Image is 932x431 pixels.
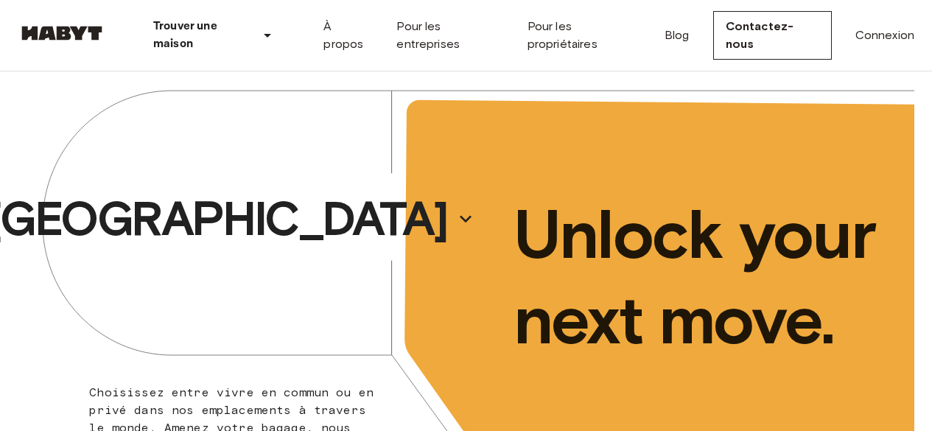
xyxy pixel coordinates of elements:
p: Unlock your next move. [514,192,891,362]
a: Pour les entreprises [396,18,503,53]
img: Habyt [18,26,106,41]
a: Blog [665,27,690,44]
a: À propos [323,18,373,53]
p: Trouver une maison [153,18,253,53]
a: Pour les propriétaires [528,18,641,53]
a: Contactez-nous [713,11,832,60]
a: Connexion [855,27,914,44]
